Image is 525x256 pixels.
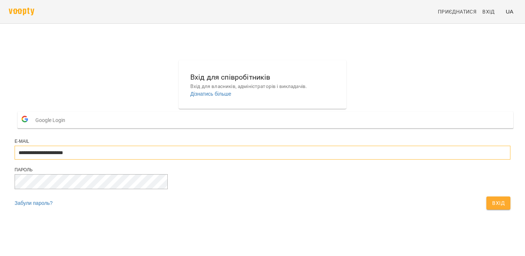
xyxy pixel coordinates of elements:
[17,112,513,128] button: Google Login
[184,66,341,103] button: Вхід для співробітниківВхід для власників, адміністраторів і викладачів.Дізнатись більше
[35,113,69,127] span: Google Login
[190,83,335,90] p: Вхід для власників, адміністраторів і викладачів.
[506,8,513,15] span: UA
[503,5,516,18] button: UA
[438,7,477,16] span: Приєднатися
[190,72,335,83] h6: Вхід для співробітників
[435,5,479,18] a: Приєднатися
[486,196,510,210] button: Вхід
[15,167,510,173] div: Пароль
[9,8,34,15] img: voopty.png
[492,199,505,207] span: Вхід
[15,138,510,145] div: E-mail
[482,7,495,16] span: Вхід
[190,91,231,97] a: Дізнатись більше
[479,5,503,18] a: Вхід
[15,200,52,206] a: Забули пароль?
